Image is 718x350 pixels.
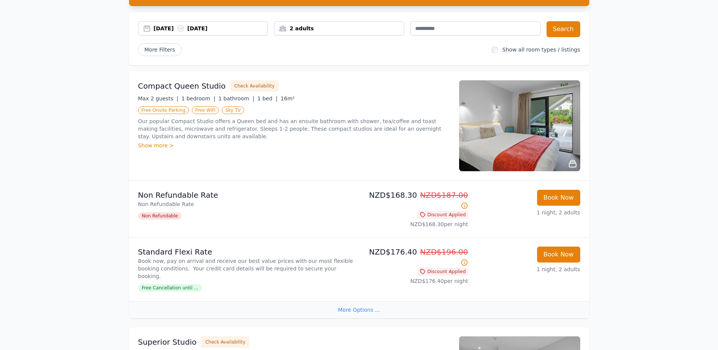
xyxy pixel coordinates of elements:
p: Non Refundable Rate [138,190,356,200]
button: Book Now [537,190,580,206]
span: 1 bed | [257,95,277,102]
div: 2 adults [274,25,404,32]
span: 1 bathroom | [218,95,254,102]
span: Max 2 guests | [138,95,179,102]
span: 1 bedroom | [181,95,215,102]
p: Standard Flexi Rate [138,247,356,257]
span: Free Onsite Parking [138,106,189,114]
span: Free WiFi [192,106,219,114]
h3: Superior Studio [138,337,197,347]
p: NZD$168.30 per night [362,220,468,228]
button: Book Now [537,247,580,262]
span: More Filters [138,43,182,56]
p: Non Refundable Rate [138,200,356,208]
div: More Options ... [129,301,589,318]
p: 1 night, 2 adults [474,209,580,216]
p: NZD$176.40 [362,247,468,268]
p: Our popular Compact Studio offers a Queen bed and has an ensuite bathroom with shower, tea/coffee... [138,117,450,140]
span: 16m² [280,95,294,102]
span: Sky TV [222,106,244,114]
p: 1 night, 2 adults [474,266,580,273]
button: Check Availability [230,80,279,92]
button: Check Availability [201,336,249,348]
h3: Compact Queen Studio [138,81,226,91]
p: NZD$168.30 [362,190,468,211]
p: Book now, pay on arrival and receive our best value prices with our most flexible booking conditi... [138,257,356,280]
span: Non Refundable [138,212,182,220]
div: Show more > [138,142,450,149]
span: NZD$196.00 [420,247,468,256]
label: Show all room types / listings [502,47,580,53]
span: Discount Applied [417,268,468,275]
button: Search [547,21,580,37]
span: Free Cancellation until ... [138,284,202,292]
span: Discount Applied [417,211,468,219]
p: NZD$176.40 per night [362,277,468,285]
div: [DATE] [DATE] [154,25,268,32]
span: NZD$187.00 [420,191,468,200]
